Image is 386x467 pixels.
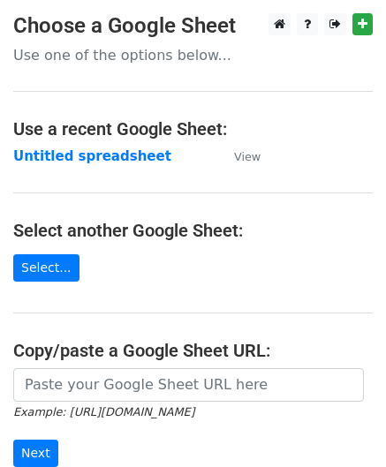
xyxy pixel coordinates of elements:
h4: Select another Google Sheet: [13,220,373,241]
a: View [216,148,261,164]
p: Use one of the options below... [13,46,373,64]
a: Select... [13,254,79,282]
h3: Choose a Google Sheet [13,13,373,39]
h4: Use a recent Google Sheet: [13,118,373,139]
small: Example: [URL][DOMAIN_NAME] [13,405,194,418]
small: View [234,150,261,163]
input: Next [13,440,58,467]
h4: Copy/paste a Google Sheet URL: [13,340,373,361]
a: Untitled spreadsheet [13,148,171,164]
input: Paste your Google Sheet URL here [13,368,364,402]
